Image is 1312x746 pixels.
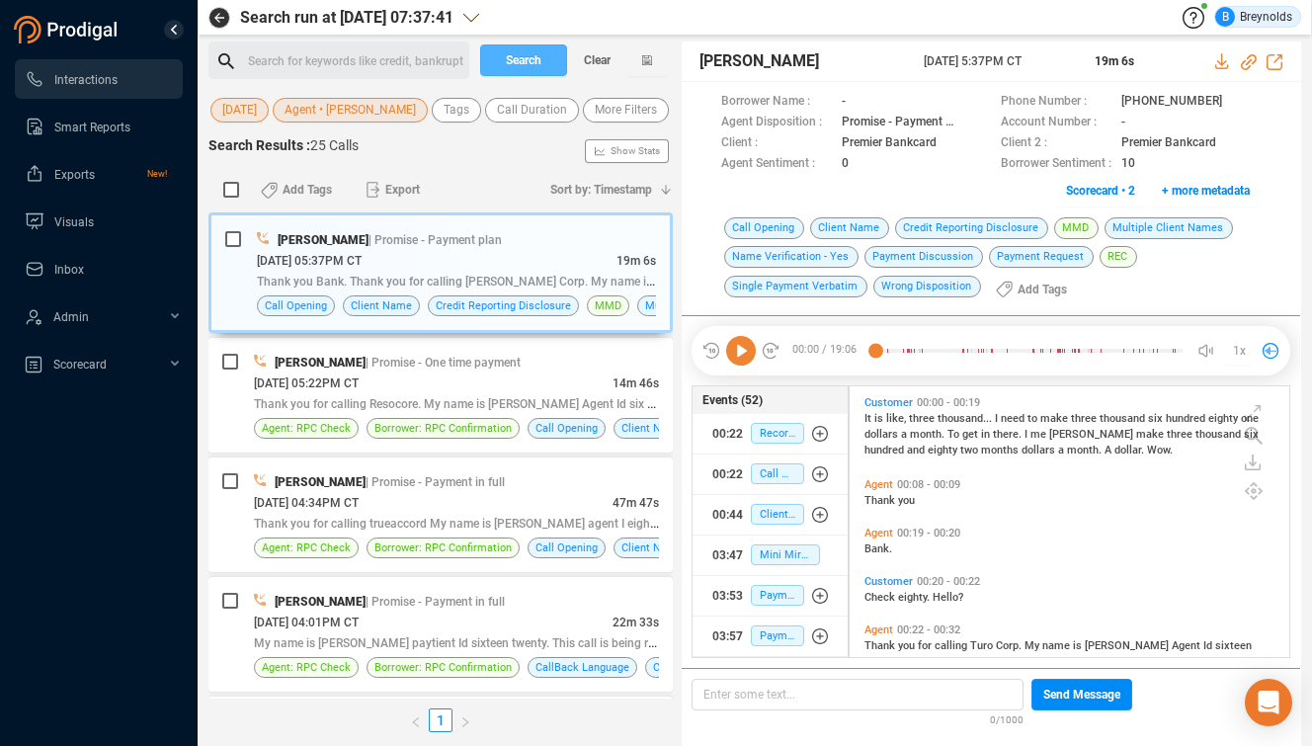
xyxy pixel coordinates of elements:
[842,92,846,113] span: -
[15,107,183,146] li: Smart Reports
[616,254,656,268] span: 19m 6s
[909,412,938,425] span: three
[1167,428,1195,441] span: three
[842,113,956,133] span: Promise - Payment plan
[254,376,359,390] span: [DATE] 05:22PM CT
[751,544,820,565] span: Mini Miranda
[699,49,819,73] span: [PERSON_NAME]
[432,98,481,123] button: Tags
[1121,92,1222,113] span: [PHONE_NUMBER]
[898,639,918,652] span: you
[1100,246,1137,268] span: REC
[385,174,420,206] span: Export
[452,708,478,732] button: right
[864,396,913,409] span: Customer
[403,708,429,732] li: Previous Page
[947,428,962,441] span: To
[1162,175,1250,207] span: + more metadata
[959,655,989,668] span: being
[893,623,964,636] span: 00:22 - 00:32
[864,527,893,539] span: Agent
[864,591,898,604] span: Check
[1200,655,1252,668] span: assurance
[721,113,832,133] span: Agent Disposition :
[613,616,659,629] span: 22m 33s
[351,296,412,315] span: Client Name
[374,539,512,557] span: Borrower: RPC Confirmation
[1030,428,1049,441] span: me
[693,455,848,494] button: 00:22Call Opening
[984,274,1079,305] button: Add Tags
[653,658,714,677] span: Client Name
[54,168,95,182] span: Exports
[864,575,913,588] span: Customer
[933,591,963,604] span: Hello?
[459,716,471,728] span: right
[928,444,960,456] span: eighty
[1151,175,1261,207] button: + more metadata
[1031,679,1132,710] button: Send Message
[1042,639,1073,652] span: name
[262,419,351,438] span: Agent: RPC Check
[1018,274,1067,305] span: Add Tags
[996,639,1025,652] span: Corp.
[550,174,652,206] span: Sort by: Timestamp
[613,496,659,510] span: 47m 47s
[1001,133,1111,154] span: Client 2 :
[275,475,366,489] span: [PERSON_NAME]
[1147,444,1173,456] span: Wow.
[208,212,673,333] div: [PERSON_NAME]| Promise - Payment plan[DATE] 05:37PM CT19m 6sThank you Bank. Thank you for calling...
[898,591,933,604] span: eighty.
[374,419,512,438] span: Borrower: RPC Confirmation
[369,233,502,247] span: | Promise - Payment plan
[1195,428,1244,441] span: thousand
[275,356,366,370] span: [PERSON_NAME]
[780,336,875,366] span: 00:00 / 19:06
[910,428,947,441] span: month.
[535,658,629,677] span: CallBack Language
[585,139,669,163] button: Show Stats
[842,133,937,154] span: Premier Bankcard
[1105,217,1233,239] span: Multiple Client Names
[25,154,167,194] a: ExportsNew!
[1001,113,1111,133] span: Account Number :
[1027,412,1040,425] span: to
[208,577,673,692] div: [PERSON_NAME]| Promise - Payment in full[DATE] 04:01PM CT22m 33sMy name is [PERSON_NAME] paytient...
[621,539,683,557] span: Client Name
[429,708,452,732] li: 1
[693,617,848,656] button: 03:57Payment Request
[1043,679,1120,710] span: Send Message
[54,263,84,277] span: Inbox
[374,658,512,677] span: Borrower: RPC Confirmation
[506,44,541,76] span: Search
[1105,444,1114,456] span: A
[693,576,848,616] button: 03:53Payment Discussion
[893,478,964,491] span: 00:08 - 00:09
[1100,412,1148,425] span: thousand
[15,202,183,241] li: Visuals
[1067,444,1105,456] span: month.
[712,418,743,450] div: 00:22
[693,536,848,575] button: 03:47Mini Miranda
[712,499,743,531] div: 00:44
[1058,444,1067,456] span: a
[1121,133,1216,154] span: Premier Bankcard
[918,639,935,652] span: for
[621,419,683,438] span: Client Name
[693,414,848,454] button: 00:22Recording Disclosure
[721,133,832,154] span: Client :
[254,496,359,510] span: [DATE] 04:34PM CT
[864,542,892,555] span: Bank.
[25,59,167,99] a: Interactions
[53,358,107,372] span: Scorecard
[645,296,756,315] span: Multiple Client Names
[864,655,902,668] span: twenty.
[1022,444,1058,456] span: dollars
[924,52,1071,70] span: [DATE] 5:37PM CT
[208,137,310,153] span: Search Results :
[15,154,183,194] li: Exports
[712,539,743,571] div: 03:47
[249,174,344,206] button: Add Tags
[1148,412,1166,425] span: six
[366,595,505,609] span: | Promise - Payment in full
